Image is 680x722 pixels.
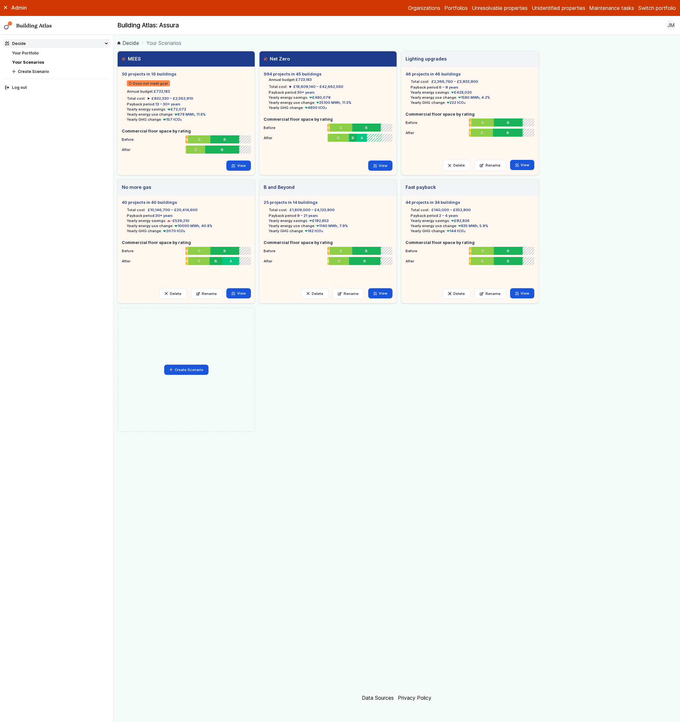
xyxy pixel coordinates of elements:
span: D [327,135,328,140]
li: Before [122,134,251,142]
span: E [469,259,470,264]
span: D [329,248,330,254]
span: D [187,137,188,142]
h5: Commercial floor space by rating [406,239,534,246]
button: Create Scenario [10,67,110,76]
button: Log out [3,83,110,92]
span: C [340,248,342,254]
span: A+ [239,137,240,142]
li: Before [264,246,392,254]
span: B [365,125,368,130]
span: £480,079 [308,95,331,100]
span: F [327,125,328,130]
span: A+ [523,120,524,125]
li: After [406,127,534,136]
button: Delete [301,288,329,299]
a: Unidentified properties [532,4,585,12]
span: A+ [523,248,524,254]
span: 25100 MWh, 11.3% [315,100,352,105]
span: D [470,259,471,264]
a: Your Portfolio [12,51,39,55]
h5: Commercial floor space by rating [122,239,251,246]
li: Yearly energy savings: [269,218,392,223]
a: Rename [474,288,506,299]
li: Payback period: [269,213,392,218]
span: 157 tCO₂ [162,117,182,122]
span: C [338,259,340,264]
h3: Fast payback [406,184,436,191]
span: £192,853 [308,218,329,223]
h5: Commercial floor space by rating [264,116,392,122]
summary: £18,609,140 – £42,662,560 [289,84,343,89]
span: 30+ years [297,90,315,95]
span: Your Scenarios [146,39,181,47]
h5: 46 projects in 46 buildings [406,71,534,77]
li: Payback period: [127,102,251,107]
span: £10,146,700 – £20,414,600 [148,207,198,212]
a: Rename [333,288,364,299]
span: £723,183 [296,77,312,82]
span: 2070 tCO₂ [162,229,185,233]
h5: Commercial floor space by rating [406,111,534,117]
li: Yearly energy use change: [411,223,534,228]
span: A+ [372,135,377,140]
span: F [327,248,328,254]
h5: 50 projects in 16 buildings [122,71,251,77]
span: F [186,248,186,254]
a: Rename [474,160,506,171]
li: Before [406,246,534,254]
summary: £932,330 – £2,562,910 [148,96,193,101]
span: E [186,248,187,254]
a: View [368,161,393,171]
span: C [481,248,484,254]
a: View [510,160,535,170]
li: Yearly energy savings: [411,90,534,95]
h6: Total cost: [127,207,146,212]
span: £2,366,760 – £3,933,900 [431,79,478,84]
li: Yearly energy use change: [411,95,534,100]
span: E [186,137,187,142]
span: 9 – 21 years [297,213,318,218]
span: C [198,259,200,264]
h5: 44 projects in 34 buildings [406,199,534,205]
li: Payback period: [269,90,392,95]
a: Maintenance tasks [589,4,634,12]
span: A [361,135,363,140]
span: 144 tCO₂ [446,229,466,233]
span: B [365,248,368,254]
span: C [198,248,200,254]
span: D [470,130,471,135]
li: Yearly energy savings: [127,107,251,112]
li: Yearly GHG change: [269,228,392,233]
li: Yearly energy savings: [411,218,534,223]
span: 10000 MWh, 40.8% [173,224,212,228]
span: 1140 MWh, 7.9% [315,224,348,228]
h3: MEES [122,55,141,62]
h3: B and Beyond [264,184,295,191]
li: Payback period: [411,85,534,90]
span: C [481,120,484,125]
button: Switch portfolio [638,4,676,12]
span: £723,183 [154,89,170,94]
h6: Total cost: [411,79,429,84]
span: B [223,248,226,254]
li: Before [264,122,392,131]
li: After [264,132,392,141]
h6: Total cost: [411,207,429,212]
span: C [481,130,483,135]
span: F [186,137,186,142]
span: B [363,259,366,264]
h3: Lighting upgrades [406,55,447,62]
a: Data Sources [362,695,394,701]
a: Unresolvable properties [472,4,528,12]
h5: Commercial floor space by rating [264,239,392,246]
a: View [226,288,251,298]
span: 222 tCO₂ [446,100,466,105]
span: B [507,130,509,135]
span: JM [667,21,675,29]
span: A+ [381,248,382,254]
h2: Building Atlas: Assura [117,21,179,30]
a: Rename [191,288,223,299]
